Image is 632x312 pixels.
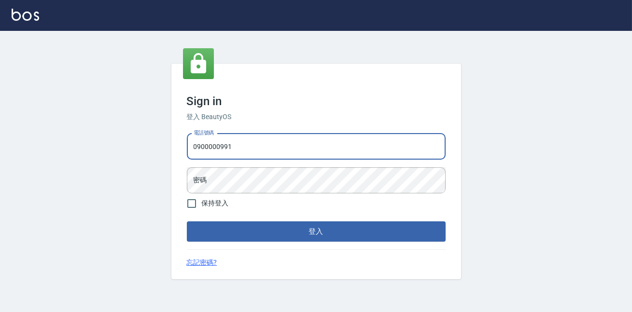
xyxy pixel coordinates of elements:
[187,112,446,122] h6: 登入 BeautyOS
[194,129,214,136] label: 電話號碼
[187,258,217,268] a: 忘記密碼?
[187,95,446,108] h3: Sign in
[12,9,39,21] img: Logo
[187,221,446,242] button: 登入
[202,198,229,208] span: 保持登入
